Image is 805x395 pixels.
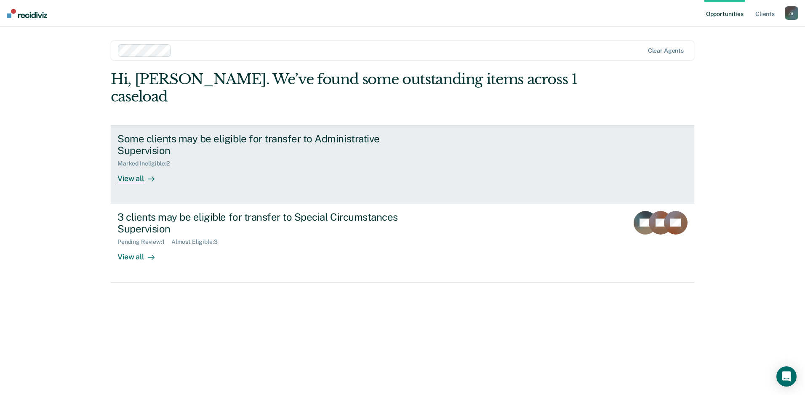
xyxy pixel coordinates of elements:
button: m [785,6,798,20]
div: Almost Eligible : 3 [171,238,224,246]
div: Open Intercom Messenger [776,366,797,387]
div: 3 clients may be eligible for transfer to Special Circumstances Supervision [117,211,413,235]
div: View all [117,167,165,184]
div: Marked Ineligible : 2 [117,160,176,167]
div: Clear agents [648,47,684,54]
div: Pending Review : 1 [117,238,171,246]
img: Recidiviz [7,9,47,18]
div: Hi, [PERSON_NAME]. We’ve found some outstanding items across 1 caseload [111,71,578,105]
div: View all [117,246,165,262]
div: Some clients may be eligible for transfer to Administrative Supervision [117,133,413,157]
a: Some clients may be eligible for transfer to Administrative SupervisionMarked Ineligible:2View all [111,125,694,204]
a: 3 clients may be eligible for transfer to Special Circumstances SupervisionPending Review:1Almost... [111,204,694,283]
